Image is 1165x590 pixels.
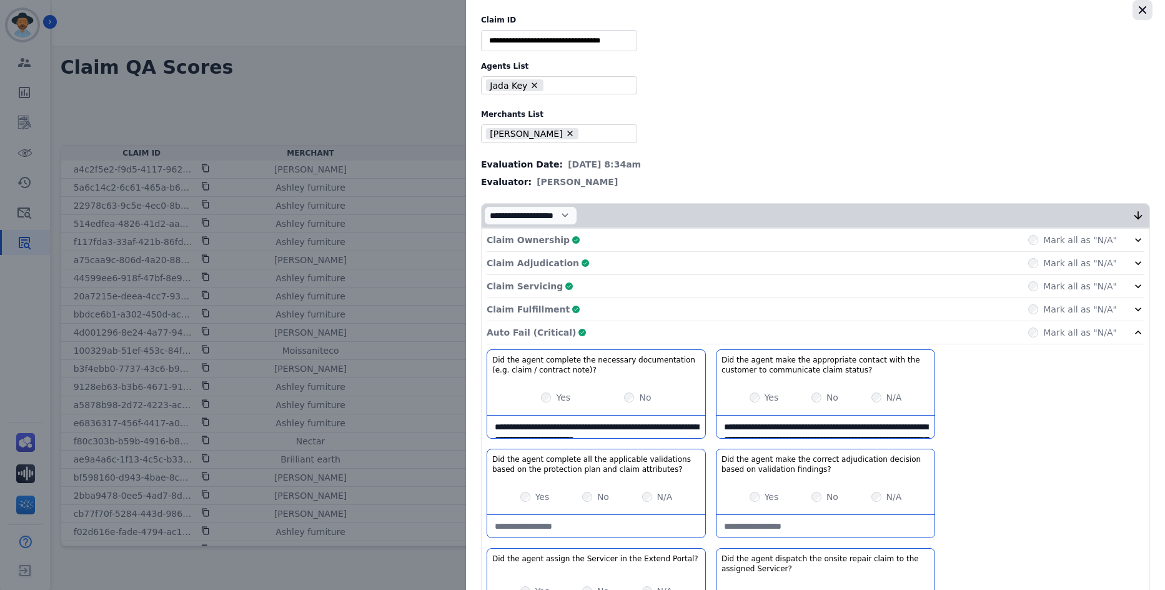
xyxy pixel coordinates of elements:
[487,257,579,269] p: Claim Adjudication
[886,391,902,404] label: N/A
[565,129,575,138] button: Remove Ashley - Reguard
[486,79,543,91] li: Jada Key
[486,128,579,140] li: [PERSON_NAME]
[487,280,563,292] p: Claim Servicing
[765,391,779,404] label: Yes
[556,391,570,404] label: Yes
[492,454,700,474] h3: Did the agent complete all the applicable validations based on the protection plan and claim attr...
[1043,280,1117,292] label: Mark all as "N/A"
[568,158,641,171] span: [DATE] 8:34am
[487,326,576,339] p: Auto Fail (Critical)
[530,81,539,90] button: Remove Jada Key
[481,61,1150,71] label: Agents List
[481,176,1150,188] div: Evaluator:
[484,126,629,141] ul: selected options
[826,391,838,404] label: No
[657,491,673,503] label: N/A
[492,355,700,375] h3: Did the agent complete the necessary documentation (e.g. claim / contract note)?
[1043,326,1117,339] label: Mark all as "N/A"
[481,158,1150,171] div: Evaluation Date:
[721,454,930,474] h3: Did the agent make the correct adjudication decision based on validation findings?
[886,491,902,503] label: N/A
[826,491,838,503] label: No
[1043,234,1117,246] label: Mark all as "N/A"
[535,491,550,503] label: Yes
[597,491,609,503] label: No
[639,391,651,404] label: No
[481,15,1150,25] label: Claim ID
[481,109,1150,119] label: Merchants List
[1043,303,1117,316] label: Mark all as "N/A"
[721,355,930,375] h3: Did the agent make the appropriate contact with the customer to communicate claim status?
[537,176,618,188] span: [PERSON_NAME]
[721,554,930,574] h3: Did the agent dispatch the onsite repair claim to the assigned Servicer?
[484,78,629,93] ul: selected options
[492,554,698,564] h3: Did the agent assign the Servicer in the Extend Portal?
[1043,257,1117,269] label: Mark all as "N/A"
[765,491,779,503] label: Yes
[487,234,570,246] p: Claim Ownership
[487,303,570,316] p: Claim Fulfillment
